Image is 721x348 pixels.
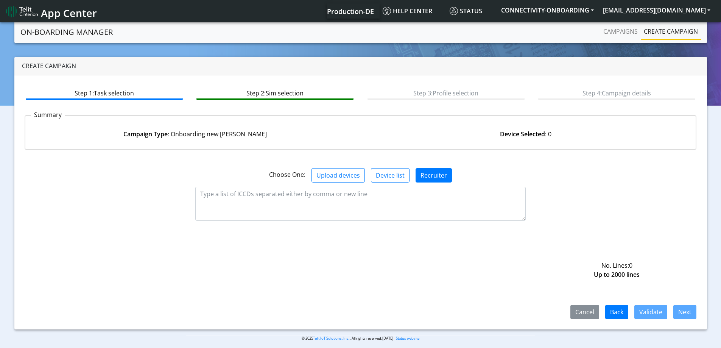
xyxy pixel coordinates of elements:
[598,3,715,17] button: [EMAIL_ADDRESS][DOMAIN_NAME]
[380,3,447,19] a: Help center
[497,3,598,17] button: CONNECTIVITY-ONBOARDING
[450,7,458,15] img: status.svg
[41,6,97,20] span: App Center
[383,7,432,15] span: Help center
[6,3,96,19] a: App Center
[327,7,374,16] span: Production-DE
[447,3,497,19] a: Status
[327,3,374,19] a: Your current platform instance
[450,7,482,15] span: Status
[383,7,391,15] img: knowledge.svg
[6,5,38,17] img: logo-telit-cinterion-gw-new.png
